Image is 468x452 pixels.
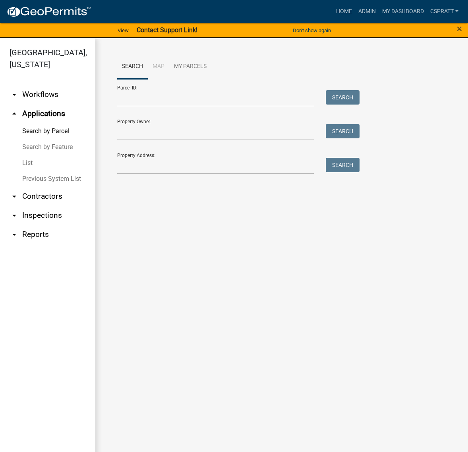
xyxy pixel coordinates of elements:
a: My Parcels [169,54,211,80]
strong: Contact Support Link! [137,26,197,34]
button: Close [457,24,462,33]
i: arrow_drop_down [10,211,19,220]
a: My Dashboard [379,4,427,19]
button: Don't show again [290,24,334,37]
i: arrow_drop_up [10,109,19,118]
a: Home [333,4,355,19]
a: Search [117,54,148,80]
button: Search [326,90,360,105]
i: arrow_drop_down [10,230,19,239]
span: × [457,23,462,34]
i: arrow_drop_down [10,192,19,201]
a: View [114,24,132,37]
a: Admin [355,4,379,19]
i: arrow_drop_down [10,90,19,99]
button: Search [326,124,360,138]
button: Search [326,158,360,172]
a: cspratt [427,4,462,19]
